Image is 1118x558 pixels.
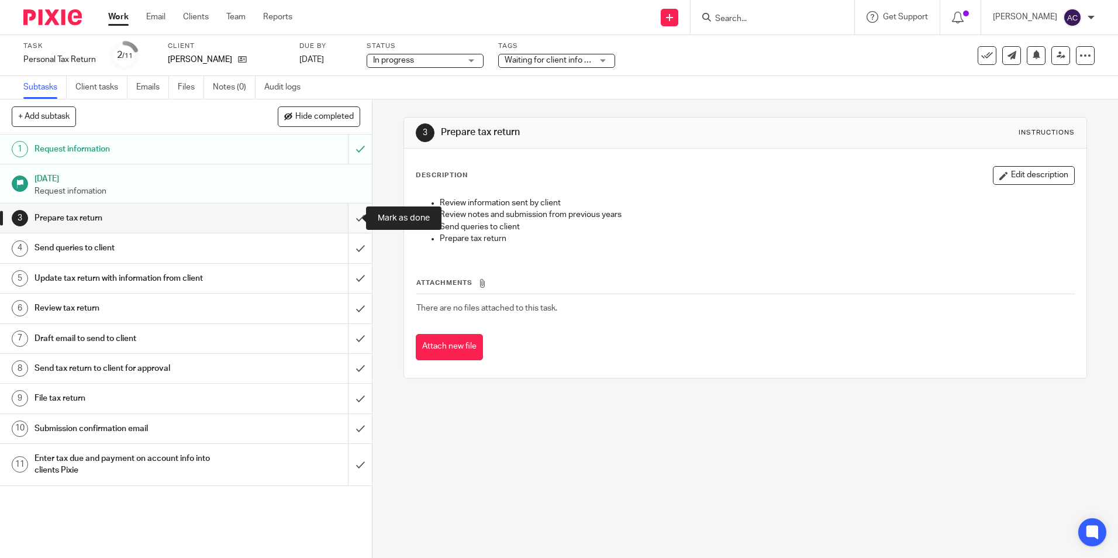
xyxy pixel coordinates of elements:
img: svg%3E [1063,8,1082,27]
div: 3 [416,123,434,142]
div: 3 [12,210,28,226]
h1: Request information [34,140,236,158]
a: Work [108,11,129,23]
h1: Draft email to send to client [34,330,236,347]
div: 4 [12,240,28,257]
h1: Prepare tax return [34,209,236,227]
div: 7 [12,330,28,347]
a: Files [178,76,204,99]
label: Tags [498,42,615,51]
a: Subtasks [23,76,67,99]
small: /11 [122,53,133,59]
div: 5 [12,270,28,287]
div: 10 [12,421,28,437]
p: Prepare tax return [440,233,1074,244]
h1: Update tax return with information from client [34,270,236,287]
a: Notes (0) [213,76,256,99]
a: Client tasks [75,76,127,99]
h1: Review tax return [34,299,236,317]
div: 1 [12,141,28,157]
label: Status [367,42,484,51]
p: [PERSON_NAME] [993,11,1057,23]
h1: Send tax return to client for approval [34,360,236,377]
span: In progress [373,56,414,64]
p: Description [416,171,468,180]
a: Team [226,11,246,23]
p: Send queries to client [440,221,1074,233]
span: Hide completed [295,112,354,122]
div: 11 [12,456,28,473]
p: Review notes and submission from previous years [440,209,1074,221]
span: [DATE] [299,56,324,64]
h1: Prepare tax return [441,126,770,139]
h1: Enter tax due and payment on account info into clients Pixie [34,450,236,480]
h1: File tax return [34,390,236,407]
a: Reports [263,11,292,23]
div: 2 [117,49,133,62]
div: 8 [12,360,28,377]
img: Pixie [23,9,82,25]
a: Emails [136,76,169,99]
button: Hide completed [278,106,360,126]
div: 6 [12,300,28,316]
button: + Add subtask [12,106,76,126]
a: Audit logs [264,76,309,99]
button: Edit description [993,166,1075,185]
p: Request infomation [34,185,361,197]
span: Get Support [883,13,928,21]
a: Clients [183,11,209,23]
div: Instructions [1019,128,1075,137]
span: Attachments [416,280,472,286]
span: Waiting for client info + 1 [505,56,595,64]
p: [PERSON_NAME] [168,54,232,66]
label: Due by [299,42,352,51]
span: There are no files attached to this task. [416,304,557,312]
div: Personal Tax Return [23,54,96,66]
a: Email [146,11,165,23]
div: 9 [12,390,28,407]
label: Task [23,42,96,51]
input: Search [714,14,819,25]
h1: Send queries to client [34,239,236,257]
h1: Submission confirmation email [34,420,236,438]
h1: [DATE] [34,170,361,185]
label: Client [168,42,285,51]
button: Attach new file [416,334,483,360]
p: Review information sent by client [440,197,1074,209]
